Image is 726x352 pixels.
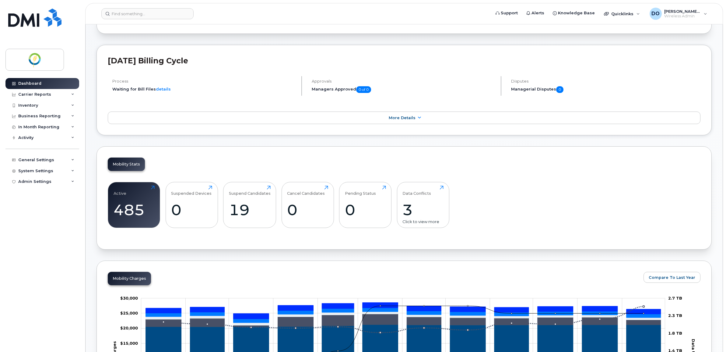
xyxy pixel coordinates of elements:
[171,201,212,219] div: 0
[120,296,138,300] g: $0
[120,311,138,316] g: $0
[120,296,138,300] tspan: $30,000
[651,10,660,17] span: DO
[312,86,496,93] h5: Managers Approved
[120,341,138,346] tspan: $15,000
[101,8,194,19] input: Find something...
[229,186,271,225] a: Suspend Candidates19
[112,79,296,84] h4: Process
[114,186,126,196] div: Active
[558,10,595,16] span: Knowledge Base
[402,201,444,219] div: 3
[556,86,563,93] span: 0
[108,56,700,65] h2: [DATE] Billing Cycle
[345,201,386,219] div: 0
[549,7,599,19] a: Knowledge Base
[120,326,138,331] tspan: $20,000
[112,86,296,92] li: Waiting for Bill Files
[146,314,661,327] g: Roaming
[645,8,711,20] div: Dickson-Isu, Olugbenga
[120,341,138,346] g: $0
[146,312,661,325] g: Features
[114,201,155,219] div: 485
[649,275,695,280] span: Compare To Last Year
[287,201,328,219] div: 0
[146,308,661,323] g: GST
[146,303,661,319] g: PST
[171,186,212,196] div: Suspended Devices
[668,296,682,300] tspan: 2.7 TB
[345,186,386,225] a: Pending Status0
[611,11,633,16] span: Quicklinks
[600,8,644,20] div: Quicklinks
[531,10,544,16] span: Alerts
[287,186,325,196] div: Cancel Candidates
[668,313,682,318] tspan: 2.3 TB
[171,186,212,225] a: Suspended Devices0
[312,79,496,84] h4: Approvals
[120,311,138,316] tspan: $25,000
[511,79,700,84] h4: Disputes
[644,272,700,283] button: Compare To Last Year
[664,9,701,14] span: [PERSON_NAME], [PERSON_NAME]
[668,331,682,336] tspan: 1.8 TB
[120,326,138,331] g: $0
[229,186,271,196] div: Suspend Candidates
[402,186,444,225] a: Data Conflicts3Click to view more
[402,219,444,225] div: Click to view more
[156,87,171,91] a: details
[522,7,549,19] a: Alerts
[511,86,700,93] h5: Managerial Disputes
[345,186,376,196] div: Pending Status
[287,186,328,225] a: Cancel Candidates0
[229,201,271,219] div: 19
[389,116,416,120] span: More Details
[664,14,701,19] span: Wireless Admin
[501,10,518,16] span: Support
[356,86,371,93] span: 0 of 0
[114,186,155,225] a: Active485
[491,7,522,19] a: Support
[402,186,431,196] div: Data Conflicts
